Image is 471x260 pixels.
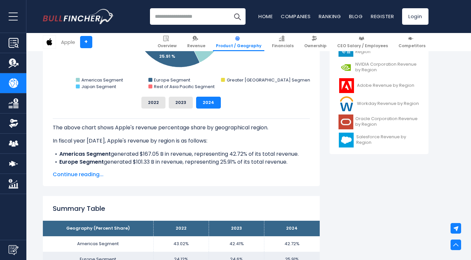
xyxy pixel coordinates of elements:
[53,166,310,182] li: generated $66.95 B in revenue, representing 17.12% of its total revenue.
[264,221,320,236] th: 2024
[226,77,311,83] text: Greater [GEOGRAPHIC_DATA] Segment
[264,236,320,252] td: 42.72%
[159,53,175,59] text: 25.91 %
[209,236,264,252] td: 42.41%
[43,9,114,24] a: Go to homepage
[339,60,353,75] img: NVDA logo
[281,13,311,20] a: Companies
[335,113,424,131] a: Oracle Corporation Revenue by Region
[59,150,111,158] b: Americas Segment
[301,33,330,51] a: Ownership
[169,97,193,109] button: 2023
[154,221,209,236] th: 2022
[319,13,341,20] a: Ranking
[43,236,154,252] td: Americas Segment
[53,171,310,179] span: Continue reading...
[154,83,215,90] text: Rest of Asia Pacific Segment
[304,43,327,49] span: Ownership
[335,77,424,95] a: Adobe Revenue by Region
[339,114,353,129] img: ORCL logo
[184,33,208,51] a: Revenue
[43,36,56,48] img: AAPL logo
[43,9,114,24] img: Bullfincher logo
[53,158,310,166] li: generated $101.33 B in revenue, representing 25.91% of its total revenue.
[339,78,355,93] img: ADBE logo
[357,101,419,107] span: Workday Revenue by Region
[229,8,246,25] button: Search
[216,43,261,49] span: Product / Geography
[209,221,264,236] th: 2023
[53,118,310,237] div: The for Apple is the Americas Segment, which represents 42.72% of its total revenue. The for Appl...
[53,150,310,158] li: generated $167.05 B in revenue, representing 42.72% of its total revenue.
[335,131,424,149] a: Salesforce Revenue by Region
[339,133,354,147] img: CRM logo
[81,83,116,90] text: Japan Segment
[355,116,420,127] span: Oracle Corporation Revenue by Region
[334,33,391,51] a: CEO Salary / Employees
[272,43,294,49] span: Financials
[53,204,310,213] h2: Summary Table
[337,43,388,49] span: CEO Salary / Employees
[339,96,355,111] img: WDAY logo
[154,77,190,83] text: Europe Segment
[141,97,165,109] button: 2022
[81,77,123,83] text: Americas Segment
[155,33,180,51] a: Overview
[402,8,428,25] a: Login
[80,36,92,48] a: +
[9,118,18,128] img: Ownership
[355,44,420,55] span: Applied Materials Revenue by Region
[158,43,177,49] span: Overview
[355,62,420,73] span: NVIDIA Corporation Revenue by Region
[213,33,264,51] a: Product / Geography
[59,158,104,166] b: Europe Segment
[61,38,75,46] div: Apple
[43,221,154,236] th: Geography (Percent Share)
[335,58,424,77] a: NVIDIA Corporation Revenue by Region
[154,236,209,252] td: 43.02%
[349,13,363,20] a: Blog
[396,33,428,51] a: Competitors
[335,95,424,113] a: Workday Revenue by Region
[258,13,273,20] a: Home
[53,137,310,145] p: In fiscal year [DATE], Apple's revenue by region is as follows:
[357,83,414,88] span: Adobe Revenue by Region
[269,33,297,51] a: Financials
[196,97,221,109] button: 2024
[59,166,167,174] b: Greater [GEOGRAPHIC_DATA] Segment
[356,134,420,146] span: Salesforce Revenue by Region
[371,13,394,20] a: Register
[187,43,205,49] span: Revenue
[53,124,310,132] p: The above chart shows Apple's revenue percentage share by geographical region.
[398,43,426,49] span: Competitors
